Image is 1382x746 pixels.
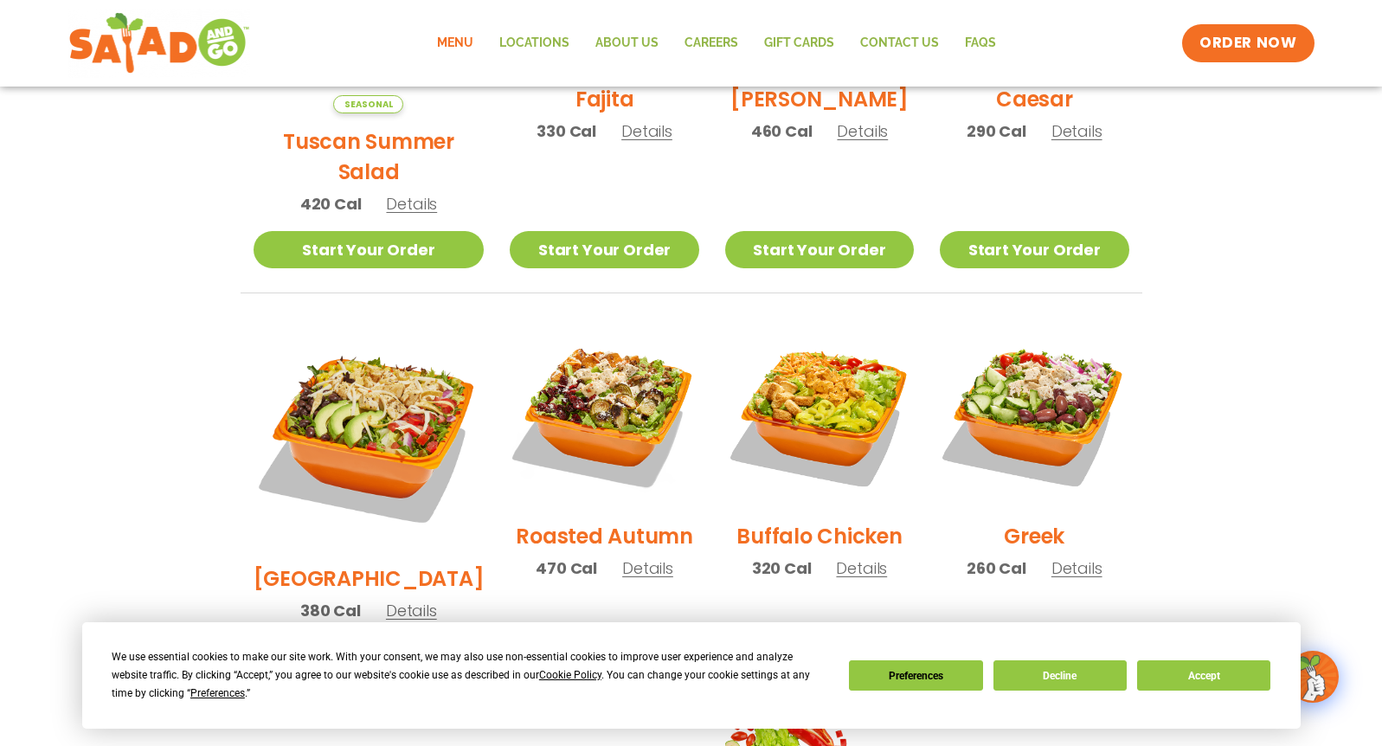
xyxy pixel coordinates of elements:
a: ORDER NOW [1182,24,1314,62]
img: new-SAG-logo-768×292 [68,9,251,78]
h2: Tuscan Summer Salad [254,126,485,187]
a: FAQs [952,23,1009,63]
img: Product photo for Roasted Autumn Salad [510,319,698,508]
img: wpChatIcon [1289,653,1337,701]
img: Product photo for Buffalo Chicken Salad [725,319,914,508]
span: 380 Cal [300,599,361,622]
span: Details [621,120,672,142]
h2: Greek [1004,521,1064,551]
h2: Buffalo Chicken [736,521,902,551]
span: 330 Cal [537,119,596,143]
span: ORDER NOW [1199,33,1296,54]
h2: [GEOGRAPHIC_DATA] [254,563,485,594]
a: Start Your Order [940,231,1128,268]
h2: Fajita [575,84,634,114]
h2: [PERSON_NAME] [730,84,909,114]
span: 420 Cal [300,192,362,215]
a: Careers [672,23,751,63]
nav: Menu [424,23,1009,63]
a: Start Your Order [725,231,914,268]
span: Details [1051,557,1102,579]
span: 470 Cal [536,556,597,580]
span: Cookie Policy [539,669,601,681]
div: We use essential cookies to make our site work. With your consent, we may also use non-essential ... [112,648,828,703]
h2: Caesar [996,84,1073,114]
span: 260 Cal [967,556,1026,580]
a: About Us [582,23,672,63]
img: Product photo for BBQ Ranch Salad [254,319,485,550]
span: Details [837,120,888,142]
span: Details [836,557,887,579]
span: Details [386,600,437,621]
a: Start Your Order [510,231,698,268]
a: GIFT CARDS [751,23,847,63]
img: Product photo for Greek Salad [940,319,1128,508]
span: 290 Cal [967,119,1026,143]
span: 460 Cal [751,119,813,143]
span: 320 Cal [752,556,812,580]
span: Details [622,557,673,579]
a: Menu [424,23,486,63]
button: Accept [1137,660,1270,691]
div: Cookie Consent Prompt [82,622,1301,729]
button: Preferences [849,660,982,691]
a: Contact Us [847,23,952,63]
a: Locations [486,23,582,63]
span: Preferences [190,687,245,699]
span: Details [386,193,437,215]
a: Start Your Order [254,231,485,268]
span: Seasonal [333,95,403,113]
button: Decline [993,660,1127,691]
span: Details [1051,120,1102,142]
h2: Roasted Autumn [516,521,693,551]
